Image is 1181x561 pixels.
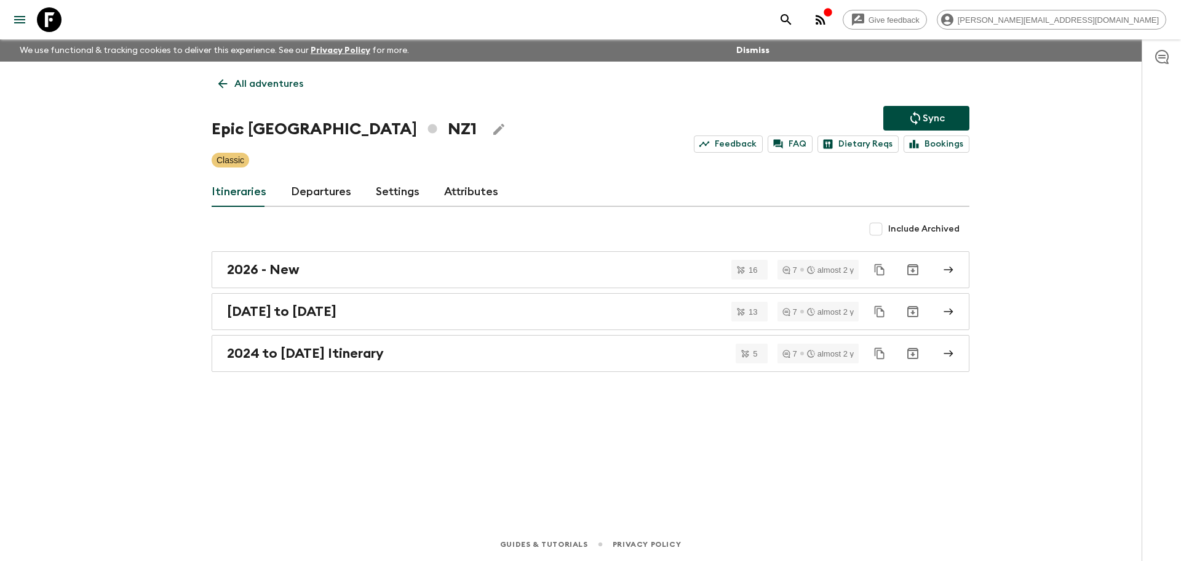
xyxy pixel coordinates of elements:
[741,308,765,316] span: 13
[807,308,854,316] div: almost 2 y
[869,301,891,323] button: Duplicate
[376,177,420,207] a: Settings
[444,177,498,207] a: Attributes
[843,10,927,30] a: Give feedback
[901,299,925,324] button: Archive
[212,335,969,372] a: 2024 to [DATE] Itinerary
[782,350,797,358] div: 7
[217,154,244,166] p: Classic
[15,39,414,62] p: We use functional & tracking cookies to deliver this experience. See our for more.
[234,76,303,91] p: All adventures
[212,251,969,288] a: 2026 - New
[291,177,351,207] a: Departures
[904,135,969,153] a: Bookings
[817,135,899,153] a: Dietary Reqs
[807,350,854,358] div: almost 2 y
[212,71,310,96] a: All adventures
[227,304,336,320] h2: [DATE] to [DATE]
[937,10,1166,30] div: [PERSON_NAME][EMAIL_ADDRESS][DOMAIN_NAME]
[613,538,681,551] a: Privacy Policy
[311,46,370,55] a: Privacy Policy
[888,223,960,235] span: Include Archived
[746,350,765,358] span: 5
[487,117,511,142] button: Edit Adventure Title
[901,257,925,282] button: Archive
[774,7,798,32] button: search adventures
[862,15,926,25] span: Give feedback
[741,266,765,274] span: 16
[883,106,969,131] button: Sync adventure departures to the booking engine
[212,177,266,207] a: Itineraries
[694,135,763,153] a: Feedback
[227,345,384,361] h2: 2024 to [DATE] Itinerary
[782,308,797,316] div: 7
[869,342,891,365] button: Duplicate
[901,341,925,366] button: Archive
[768,135,813,153] a: FAQ
[951,15,1166,25] span: [PERSON_NAME][EMAIL_ADDRESS][DOMAIN_NAME]
[212,293,969,330] a: [DATE] to [DATE]
[212,117,477,142] h1: Epic [GEOGRAPHIC_DATA] NZ1
[500,538,588,551] a: Guides & Tutorials
[733,42,773,59] button: Dismiss
[782,266,797,274] div: 7
[227,262,300,278] h2: 2026 - New
[923,111,945,126] p: Sync
[7,7,32,32] button: menu
[807,266,854,274] div: almost 2 y
[869,259,891,281] button: Duplicate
